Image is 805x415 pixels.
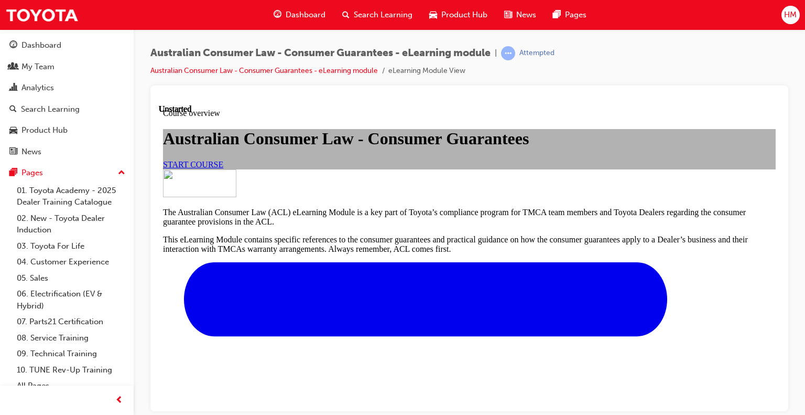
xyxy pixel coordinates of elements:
[13,378,129,394] a: All Pages
[4,100,129,119] a: Search Learning
[13,346,129,362] a: 09. Technical Training
[13,183,129,210] a: 01. Toyota Academy - 2025 Dealer Training Catalogue
[21,146,41,158] div: News
[429,8,437,22] span: car-icon
[4,4,61,13] span: Course overview
[13,330,129,346] a: 08. Service Training
[115,394,123,407] span: prev-icon
[286,9,325,21] span: Dashboard
[516,9,536,21] span: News
[21,61,55,73] div: My Team
[501,46,515,60] span: learningRecordVerb_ATTEMPT-icon
[13,270,129,286] a: 05. Sales
[118,166,125,180] span: up-icon
[4,103,617,122] p: The Australian Consumer Law (ACL) eLearning Module is a key part of Toyota’s compliance program f...
[4,57,129,77] a: My Team
[13,362,129,378] a: 10. TUNE Rev-Up Training
[21,39,61,51] div: Dashboard
[553,8,561,22] span: pages-icon
[21,82,54,94] div: Analytics
[13,238,129,254] a: 03. Toyota For Life
[565,9,586,21] span: Pages
[4,121,129,140] a: Product Hub
[274,8,281,22] span: guage-icon
[13,314,129,330] a: 07. Parts21 Certification
[545,4,595,26] a: pages-iconPages
[354,9,412,21] span: Search Learning
[21,167,43,179] div: Pages
[421,4,496,26] a: car-iconProduct Hub
[4,25,617,44] h1: Australian Consumer Law - Consumer Guarantees
[4,78,129,98] a: Analytics
[334,4,421,26] a: search-iconSearch Learning
[441,9,487,21] span: Product Hub
[342,8,350,22] span: search-icon
[21,103,80,115] div: Search Learning
[504,8,512,22] span: news-icon
[5,3,79,27] img: Trak
[4,142,129,162] a: News
[781,6,800,24] button: HM
[9,168,17,178] span: pages-icon
[9,105,17,114] span: search-icon
[4,56,64,65] a: START COURSE
[150,66,378,75] a: Australian Consumer Law - Consumer Guarantees - eLearning module
[13,286,129,314] a: 06. Electrification (EV & Hybrid)
[4,131,617,150] p: This eLearning Module contains specific references to the consumer guarantees and practical guida...
[21,124,68,136] div: Product Hub
[13,210,129,238] a: 02. New - Toyota Dealer Induction
[388,65,465,77] li: eLearning Module View
[9,147,17,157] span: news-icon
[150,47,491,59] span: Australian Consumer Law - Consumer Guarantees - eLearning module
[519,48,554,58] div: Attempted
[9,83,17,93] span: chart-icon
[4,36,129,55] a: Dashboard
[13,254,129,270] a: 04. Customer Experience
[496,4,545,26] a: news-iconNews
[265,4,334,26] a: guage-iconDashboard
[4,163,129,183] button: Pages
[9,126,17,135] span: car-icon
[4,34,129,163] button: DashboardMy TeamAnalyticsSearch LearningProduct HubNews
[784,9,797,21] span: HM
[495,47,497,59] span: |
[9,41,17,50] span: guage-icon
[9,62,17,72] span: people-icon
